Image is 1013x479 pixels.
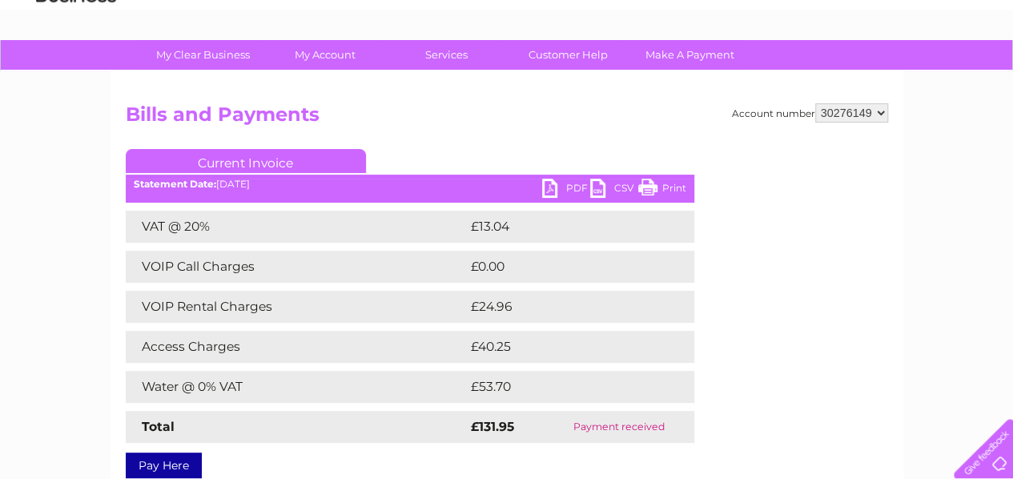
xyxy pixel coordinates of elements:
[731,68,762,80] a: Water
[711,8,822,28] a: 0333 014 3131
[467,211,661,243] td: £13.04
[467,331,661,363] td: £40.25
[467,251,657,283] td: £0.00
[590,179,638,202] a: CSV
[467,291,663,323] td: £24.96
[142,419,175,434] strong: Total
[35,42,117,91] img: logo.png
[259,40,391,70] a: My Account
[126,149,366,173] a: Current Invoice
[380,40,513,70] a: Services
[126,179,694,190] div: [DATE]
[126,211,467,243] td: VAT @ 20%
[129,9,886,78] div: Clear Business is a trading name of Verastar Limited (registered in [GEOGRAPHIC_DATA] No. 3667643...
[816,68,864,80] a: Telecoms
[624,40,756,70] a: Make A Payment
[732,103,888,123] div: Account number
[126,103,888,134] h2: Bills and Payments
[542,179,590,202] a: PDF
[134,178,216,190] b: Statement Date:
[874,68,897,80] a: Blog
[502,40,634,70] a: Customer Help
[544,411,693,443] td: Payment received
[771,68,806,80] a: Energy
[126,291,467,323] td: VOIP Rental Charges
[638,179,686,202] a: Print
[126,453,202,478] a: Pay Here
[471,419,514,434] strong: £131.95
[126,371,467,403] td: Water @ 0% VAT
[960,68,998,80] a: Log out
[126,251,467,283] td: VOIP Call Charges
[126,331,467,363] td: Access Charges
[906,68,946,80] a: Contact
[137,40,269,70] a: My Clear Business
[467,371,661,403] td: £53.70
